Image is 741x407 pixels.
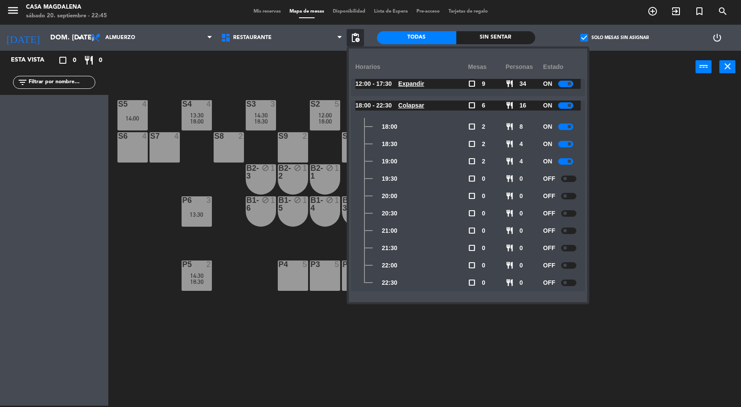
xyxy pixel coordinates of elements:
u: Colapsar [398,102,424,109]
div: sábado 20. septiembre - 22:45 [26,12,107,20]
span: 0 [482,226,485,236]
span: check_box_outline_blank [468,192,476,200]
div: S4 [182,100,183,108]
div: Sin sentar [456,31,536,44]
span: check_box_outline_blank [468,261,476,269]
span: 18:30 [382,139,397,149]
span: 13:30 [190,112,204,119]
span: 0 [482,260,485,270]
i: turned_in_not [694,6,705,16]
span: 19:30 [382,174,397,184]
div: 2 [206,260,211,268]
div: 13:30 [182,212,212,218]
span: 12:00 - 17:30 [355,79,392,89]
i: menu [6,4,19,17]
span: 12:00 [318,112,332,119]
div: Esta vista [4,55,62,65]
i: restaurant [84,55,94,65]
span: 0 [482,243,485,253]
span: 0 [482,191,485,201]
span: 2 [482,122,485,132]
span: Almuerzo [105,35,135,41]
span: restaurant [506,192,513,200]
span: 0 [520,174,523,184]
div: Estado [543,55,581,79]
div: P6 [182,196,183,204]
span: check_box_outline_blank [468,80,476,88]
span: restaurant [506,175,513,182]
div: 1 [335,196,340,204]
span: 14:30 [190,272,204,279]
span: Mapa de mesas [285,9,328,14]
div: Mesas [468,55,506,79]
span: 20:00 [382,191,397,201]
div: 1 [270,196,276,204]
input: Filtrar por nombre... [28,78,95,87]
span: 0 [482,208,485,218]
span: 0 [520,278,523,288]
div: 3 [270,100,276,108]
span: check_box_outline_blank [468,279,476,287]
i: exit_to_app [671,6,681,16]
span: OFF [543,260,555,270]
span: 6 [482,101,485,111]
span: 0 [520,260,523,270]
span: pending_actions [350,33,361,43]
span: check_box_outline_blank [468,123,476,130]
span: 0 [482,174,485,184]
span: 21:00 [382,226,397,236]
span: Mis reservas [249,9,285,14]
i: block [326,196,333,204]
span: restaurant [506,279,513,287]
span: Pre-acceso [412,9,444,14]
span: 0 [99,55,102,65]
span: Disponibilidad [328,9,370,14]
i: close [722,61,733,72]
div: 4 [206,100,211,108]
i: crop_square [58,55,68,65]
span: restaurant [506,227,513,234]
i: block [262,164,269,172]
span: 0 [520,226,523,236]
label: Solo mesas sin asignar [580,34,649,42]
span: 18:00 [382,122,397,132]
button: close [719,60,735,73]
span: OFF [543,278,555,288]
span: ON [543,79,552,89]
span: 2 [482,139,485,149]
i: search [718,6,728,16]
span: restaurant [506,101,513,109]
span: 18:00 - 22:30 [355,101,392,111]
i: block [262,196,269,204]
span: OFF [543,208,555,218]
i: add_circle_outline [647,6,658,16]
div: 1 [302,196,308,204]
span: restaurant [506,209,513,217]
div: 3 [206,196,211,204]
span: 0 [520,208,523,218]
div: S6 [118,132,119,140]
div: P5 [182,260,183,268]
span: Restaurante [233,35,272,41]
div: S7 [150,132,151,140]
div: Todas [377,31,456,44]
span: 0 [73,55,76,65]
span: check_box_outline_blank [468,101,476,109]
span: check_box [580,34,588,42]
span: 4 [520,156,523,166]
span: 22:00 [382,260,397,270]
div: 4 [174,132,179,140]
span: OFF [543,191,555,201]
span: 19:00 [382,156,397,166]
div: 5 [335,260,340,268]
div: 1 [335,164,340,172]
span: 9 [482,79,485,89]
